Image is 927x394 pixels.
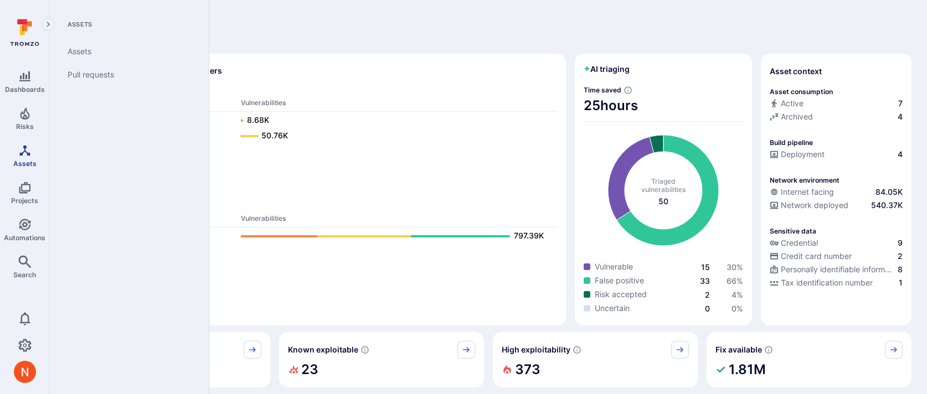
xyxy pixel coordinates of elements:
[573,345,581,354] svg: EPSS score ≥ 0.7
[59,63,195,86] a: Pull requests
[781,264,895,275] span: Personally identifiable information (PII)
[770,277,903,288] a: Tax identification number1
[240,98,557,112] th: Vulnerabilities
[13,159,37,168] span: Assets
[44,20,52,29] i: Expand navigation menu
[770,149,825,160] div: Deployment
[781,149,825,160] span: Deployment
[781,186,834,198] span: Internet facing
[898,111,903,122] span: 4
[584,64,630,75] h2: AI triaging
[5,85,45,94] span: Dashboards
[781,200,848,211] span: Network deployed
[59,40,195,63] a: Assets
[732,304,743,313] span: 0 %
[770,277,873,288] div: Tax identification number
[261,131,288,140] text: 50.76K
[770,277,903,291] div: Evidence indicative of processing tax identification numbers
[279,332,484,387] div: Known exploitable
[770,227,816,235] p: Sensitive data
[59,20,195,29] span: Assets
[701,262,710,272] a: 15
[770,200,903,213] div: Evidence that the asset is packaged and deployed somewhere
[705,290,710,299] a: 2
[770,264,903,275] a: Personally identifiable information (PII)8
[770,251,903,264] div: Evidence indicative of processing credit card numbers
[898,251,903,262] span: 2
[514,231,544,240] text: 797.39K
[4,234,45,242] span: Automations
[781,111,813,122] span: Archived
[898,149,903,160] span: 4
[770,200,848,211] div: Network deployed
[715,344,762,355] span: Fix available
[898,98,903,109] span: 7
[74,201,557,209] span: Ops scanners
[770,237,903,251] div: Evidence indicative of handling user or service credentials
[42,18,55,31] button: Expand navigation menu
[770,138,813,147] p: Build pipeline
[11,196,38,205] span: Projects
[770,98,804,109] div: Active
[781,237,818,248] span: Credential
[595,303,630,314] span: Uncertain
[241,230,546,243] a: 797.39K
[770,264,903,277] div: Evidence indicative of processing personally identifiable information
[584,97,743,115] span: 25 hours
[595,275,644,286] span: False positive
[770,237,818,248] div: Credential
[727,276,743,286] a: 66%
[360,345,369,354] svg: Confirmed exploitable by KEV
[74,85,557,94] span: Dev scanners
[781,251,852,262] span: Credit card number
[770,251,852,262] div: Credit card number
[898,264,903,275] span: 8
[595,289,647,300] span: Risk accepted
[770,66,822,77] span: Asset context
[770,200,903,211] a: Network deployed540.37K
[515,359,540,381] h2: 373
[899,277,903,288] span: 1
[727,276,743,286] span: 66 %
[732,304,743,313] a: 0%
[14,361,36,383] div: Neeren Patki
[770,149,903,162] div: Configured deployment pipeline
[770,98,903,111] div: Commits seen in the last 180 days
[641,177,686,194] span: Triaged vulnerabilities
[65,32,911,47] span: Discover
[595,261,633,272] span: Vulnerable
[770,251,903,262] a: Credit card number2
[770,237,903,248] a: Credential9
[770,111,903,125] div: Code repository is archived
[770,111,903,122] a: Archived4
[13,271,36,279] span: Search
[624,86,632,95] svg: Estimated based on an average time of 30 mins needed to triage each vulnerability
[781,277,873,288] span: Tax identification number
[288,344,358,355] span: Known exploitable
[658,196,668,207] span: total
[770,98,903,109] a: Active7
[700,276,710,286] a: 33
[727,262,743,272] span: 30 %
[770,186,834,198] div: Internet facing
[770,176,840,184] p: Network environment
[727,262,743,272] a: 30%
[16,122,34,131] span: Risks
[493,332,698,387] div: High exploitability
[871,200,903,211] span: 540.37K
[705,304,710,313] a: 0
[240,214,557,227] th: Vulnerabilities
[241,129,546,143] a: 50.76K
[729,359,766,381] h2: 1.81M
[14,361,36,383] img: ACg8ocIprwjrgDQnDsNSk9Ghn5p5-B8DpAKWoJ5Gi9syOE4K59tr4Q=s96-c
[875,186,903,198] span: 84.05K
[241,114,546,127] a: 8.68K
[764,345,773,354] svg: Vulnerabilities with fix available
[732,290,743,299] span: 4 %
[502,344,570,355] span: High exploitability
[781,98,804,109] span: Active
[707,332,911,387] div: Fix available
[770,186,903,200] div: Evidence that an asset is internet facing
